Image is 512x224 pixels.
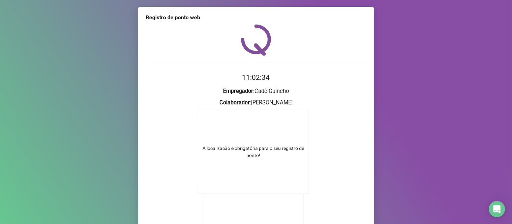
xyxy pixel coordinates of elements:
div: A localização é obrigatória para o seu registro de ponto! [198,145,309,159]
time: 11:02:34 [242,73,270,82]
h3: : [PERSON_NAME] [146,98,366,107]
h3: : Cadê Guincho [146,87,366,96]
div: Open Intercom Messenger [489,201,505,217]
strong: Colaborador [219,99,250,106]
img: QRPoint [241,24,271,56]
strong: Empregador [223,88,253,94]
div: Registro de ponto web [146,13,366,22]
